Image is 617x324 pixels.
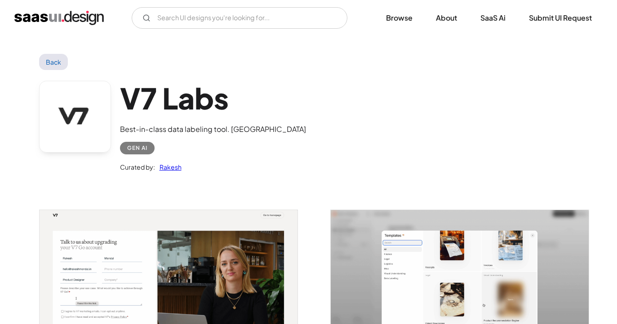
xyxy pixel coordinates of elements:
a: Back [39,54,68,70]
div: Curated by: [120,162,155,172]
a: Submit UI Request [518,8,603,28]
a: About [425,8,468,28]
a: Rakesh [155,162,182,172]
input: Search UI designs you're looking for... [132,7,347,29]
div: Best-in-class data labeling tool. [GEOGRAPHIC_DATA] [120,124,306,135]
form: Email Form [132,7,347,29]
h1: V7 Labs [120,81,306,115]
div: Gen AI [127,143,147,153]
a: home [14,11,104,25]
a: SaaS Ai [470,8,516,28]
a: Browse [375,8,423,28]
